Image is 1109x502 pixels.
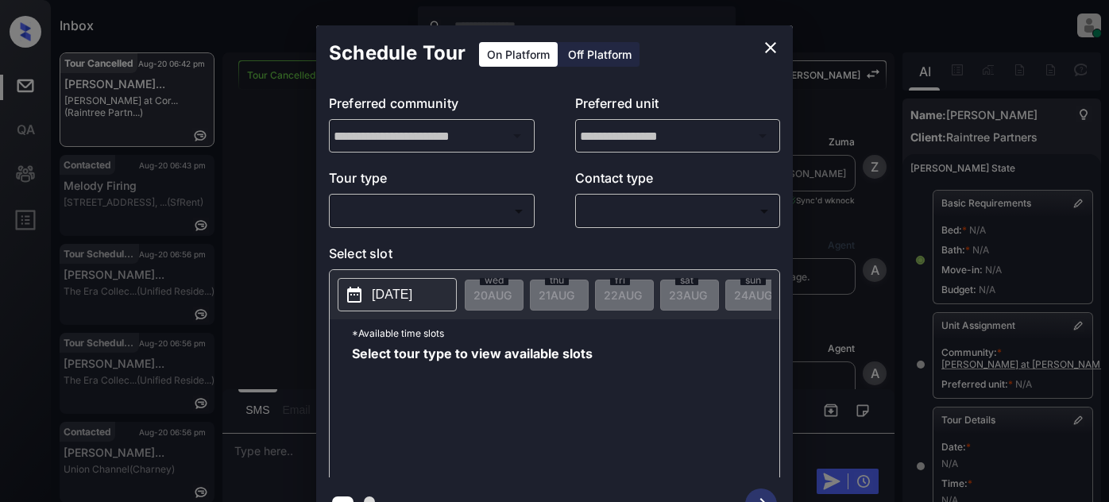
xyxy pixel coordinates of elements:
h2: Schedule Tour [316,25,478,81]
button: close [755,32,786,64]
p: Tour type [329,168,535,194]
div: On Platform [479,42,558,67]
p: [DATE] [372,285,412,304]
span: Select tour type to view available slots [352,347,593,474]
p: Preferred unit [575,94,781,119]
p: Contact type [575,168,781,194]
p: Select slot [329,244,780,269]
p: *Available time slots [352,319,779,347]
p: Preferred community [329,94,535,119]
div: Off Platform [560,42,640,67]
button: [DATE] [338,278,457,311]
